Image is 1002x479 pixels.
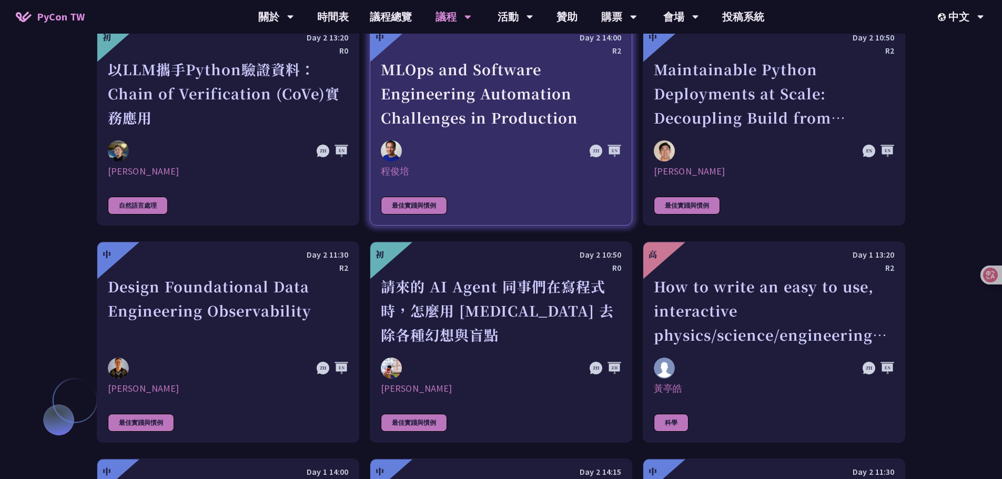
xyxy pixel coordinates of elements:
[108,44,348,57] div: R0
[643,24,905,226] a: 中 Day 2 10:50 R2 Maintainable Python Deployments at Scale: Decoupling Build from Runtime Justin L...
[108,248,348,261] div: Day 2 11:30
[5,4,95,30] a: PyCon TW
[376,248,384,261] div: 初
[381,197,447,215] div: 最佳實踐與慣例
[37,9,85,25] span: PyCon TW
[108,274,348,347] div: Design Foundational Data Engineering Observability
[381,57,621,130] div: MLOps and Software Engineering Automation Challenges in Production
[381,165,621,178] div: 程俊培
[654,44,894,57] div: R2
[381,382,621,395] div: [PERSON_NAME]
[381,414,447,432] div: 最佳實踐與慣例
[381,44,621,57] div: R2
[649,248,657,261] div: 高
[97,24,359,226] a: 初 Day 2 13:20 R0 以LLM攜手Python驗證資料：Chain of Verification (CoVe)實務應用 Kevin Tseng [PERSON_NAME] 自然語言處理
[938,13,948,21] img: Locale Icon
[654,248,894,261] div: Day 1 13:20
[381,140,402,161] img: 程俊培
[108,197,168,215] div: 自然語言處理
[103,465,111,478] div: 中
[376,465,384,478] div: 中
[108,57,348,130] div: 以LLM攜手Python驗證資料：Chain of Verification (CoVe)實務應用
[103,31,111,44] div: 初
[654,57,894,130] div: Maintainable Python Deployments at Scale: Decoupling Build from Runtime
[381,465,621,478] div: Day 2 14:15
[381,274,621,347] div: 請來的 AI Agent 同事們在寫程式時，怎麼用 [MEDICAL_DATA] 去除各種幻想與盲點
[381,248,621,261] div: Day 2 10:50
[376,31,384,44] div: 中
[381,31,621,44] div: Day 2 14:00
[97,241,359,443] a: 中 Day 2 11:30 R2 Design Foundational Data Engineering Observability Shuhsi Lin [PERSON_NAME] 最佳實踐與慣例
[370,24,632,226] a: 中 Day 2 14:00 R2 MLOps and Software Engineering Automation Challenges in Production 程俊培 程俊培 最佳實踐與慣例
[654,382,894,395] div: 黃亭皓
[654,261,894,274] div: R2
[16,12,32,22] img: Home icon of PyCon TW 2025
[649,465,657,478] div: 中
[654,31,894,44] div: Day 2 10:50
[654,274,894,347] div: How to write an easy to use, interactive physics/science/engineering simulator leveraging ctypes,...
[654,465,894,478] div: Day 2 11:30
[108,165,348,178] div: [PERSON_NAME]
[108,261,348,274] div: R2
[643,241,905,443] a: 高 Day 1 13:20 R2 How to write an easy to use, interactive physics/science/engineering simulator l...
[103,248,111,261] div: 中
[654,165,894,178] div: [PERSON_NAME]
[654,197,720,215] div: 最佳實踐與慣例
[108,140,129,161] img: Kevin Tseng
[381,261,621,274] div: R0
[108,465,348,478] div: Day 1 14:00
[108,31,348,44] div: Day 2 13:20
[370,241,632,443] a: 初 Day 2 10:50 R0 請來的 AI Agent 同事們在寫程式時，怎麼用 [MEDICAL_DATA] 去除各種幻想與盲點 Keith Yang [PERSON_NAME] 最佳實踐與慣例
[654,414,689,432] div: 科學
[381,358,402,379] img: Keith Yang
[654,358,675,379] img: 黃亭皓
[108,382,348,395] div: [PERSON_NAME]
[108,414,174,432] div: 最佳實踐與慣例
[108,358,129,379] img: Shuhsi Lin
[654,140,675,161] img: Justin Lee
[649,31,657,44] div: 中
